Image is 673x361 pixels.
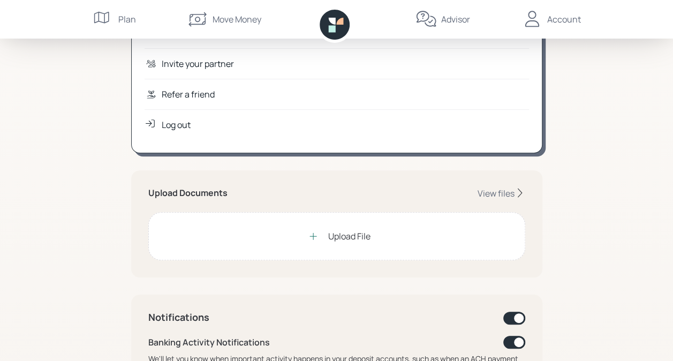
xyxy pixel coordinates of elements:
[213,13,261,26] div: Move Money
[162,57,234,70] div: Invite your partner
[547,13,581,26] div: Account
[478,187,515,199] div: View files
[328,230,370,243] div: Upload File
[118,13,136,26] div: Plan
[162,118,191,131] div: Log out
[148,188,228,198] h5: Upload Documents
[162,88,215,101] div: Refer a friend
[148,312,209,324] h4: Notifications
[441,13,470,26] div: Advisor
[148,336,270,349] div: Banking Activity Notifications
